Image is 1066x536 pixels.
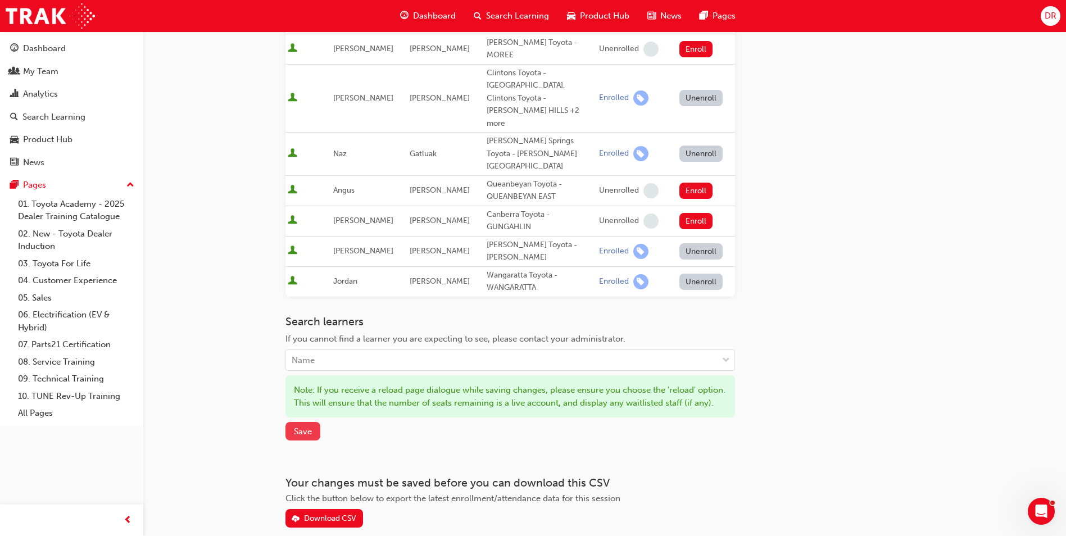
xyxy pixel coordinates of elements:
[410,216,470,225] span: [PERSON_NAME]
[633,90,648,106] span: learningRecordVerb_ENROLL-icon
[4,38,139,59] a: Dashboard
[304,514,356,523] div: Download CSV
[599,44,639,54] div: Unenrolled
[633,274,648,289] span: learningRecordVerb_ENROLL-icon
[13,405,139,422] a: All Pages
[288,215,297,226] span: User is active
[633,146,648,161] span: learningRecordVerb_ENROLL-icon
[124,514,132,528] span: prev-icon
[487,208,595,234] div: Canberra Toyota - GUNGAHLIN
[410,149,437,158] span: Gatluak
[474,9,482,23] span: search-icon
[23,88,58,101] div: Analytics
[285,509,363,528] button: Download CSV
[391,4,465,28] a: guage-iconDashboard
[4,129,139,150] a: Product Hub
[679,274,723,290] button: Unenroll
[4,107,139,128] a: Search Learning
[23,133,72,146] div: Product Hub
[486,10,549,22] span: Search Learning
[285,476,735,489] h3: Your changes must be saved before you can download this CSV
[679,183,713,199] button: Enroll
[285,422,320,440] button: Save
[487,239,595,264] div: [PERSON_NAME] Toyota - [PERSON_NAME]
[691,4,745,28] a: pages-iconPages
[126,178,134,193] span: up-icon
[567,9,575,23] span: car-icon
[679,243,723,260] button: Unenroll
[4,36,139,175] button: DashboardMy TeamAnalyticsSearch LearningProduct HubNews
[23,156,44,169] div: News
[700,9,708,23] span: pages-icon
[288,148,297,160] span: User is active
[410,246,470,256] span: [PERSON_NAME]
[1028,498,1055,525] iframe: Intercom live chat
[10,67,19,77] span: people-icon
[643,183,659,198] span: learningRecordVerb_NONE-icon
[599,148,629,159] div: Enrolled
[1041,6,1060,26] button: DR
[599,216,639,226] div: Unenrolled
[679,213,713,229] button: Enroll
[410,185,470,195] span: [PERSON_NAME]
[487,269,595,294] div: Wangaratta Toyota - WANGARATTA
[288,43,297,54] span: User is active
[633,244,648,259] span: learningRecordVerb_ENROLL-icon
[288,93,297,104] span: User is active
[13,388,139,405] a: 10. TUNE Rev-Up Training
[4,175,139,196] button: Pages
[4,152,139,173] a: News
[643,42,659,57] span: learningRecordVerb_NONE-icon
[10,112,18,122] span: search-icon
[23,179,46,192] div: Pages
[13,289,139,307] a: 05. Sales
[4,84,139,105] a: Analytics
[333,216,393,225] span: [PERSON_NAME]
[487,135,595,173] div: [PERSON_NAME] Springs Toyota - [PERSON_NAME][GEOGRAPHIC_DATA]
[13,353,139,371] a: 08. Service Training
[413,10,456,22] span: Dashboard
[333,185,355,195] span: Angus
[465,4,558,28] a: search-iconSearch Learning
[599,276,629,287] div: Enrolled
[599,246,629,257] div: Enrolled
[333,44,393,53] span: [PERSON_NAME]
[333,149,347,158] span: Naz
[288,185,297,196] span: User is active
[647,9,656,23] span: news-icon
[722,353,730,368] span: down-icon
[679,146,723,162] button: Unenroll
[643,214,659,229] span: learningRecordVerb_NONE-icon
[13,370,139,388] a: 09. Technical Training
[285,334,625,344] span: If you cannot find a learner you are expecting to see, please contact your administrator.
[333,276,357,286] span: Jordan
[660,10,682,22] span: News
[285,375,735,417] div: Note: If you receive a reload page dialogue while saving changes, please ensure you choose the 'r...
[13,196,139,225] a: 01. Toyota Academy - 2025 Dealer Training Catalogue
[10,180,19,190] span: pages-icon
[410,44,470,53] span: [PERSON_NAME]
[679,41,713,57] button: Enroll
[333,93,393,103] span: [PERSON_NAME]
[285,493,620,503] span: Click the button below to export the latest enrollment/attendance data for this session
[6,3,95,29] img: Trak
[10,89,19,99] span: chart-icon
[487,67,595,130] div: Clintons Toyota - [GEOGRAPHIC_DATA], Clintons Toyota - [PERSON_NAME] HILLS +2 more
[10,44,19,54] span: guage-icon
[13,336,139,353] a: 07. Parts21 Certification
[13,255,139,272] a: 03. Toyota For Life
[4,61,139,82] a: My Team
[599,93,629,103] div: Enrolled
[13,306,139,336] a: 06. Electrification (EV & Hybrid)
[410,93,470,103] span: [PERSON_NAME]
[487,178,595,203] div: Queanbeyan Toyota - QUEANBEYAN EAST
[285,315,735,328] h3: Search learners
[580,10,629,22] span: Product Hub
[410,276,470,286] span: [PERSON_NAME]
[23,65,58,78] div: My Team
[333,246,393,256] span: [PERSON_NAME]
[599,185,639,196] div: Unenrolled
[487,37,595,62] div: [PERSON_NAME] Toyota - MOREE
